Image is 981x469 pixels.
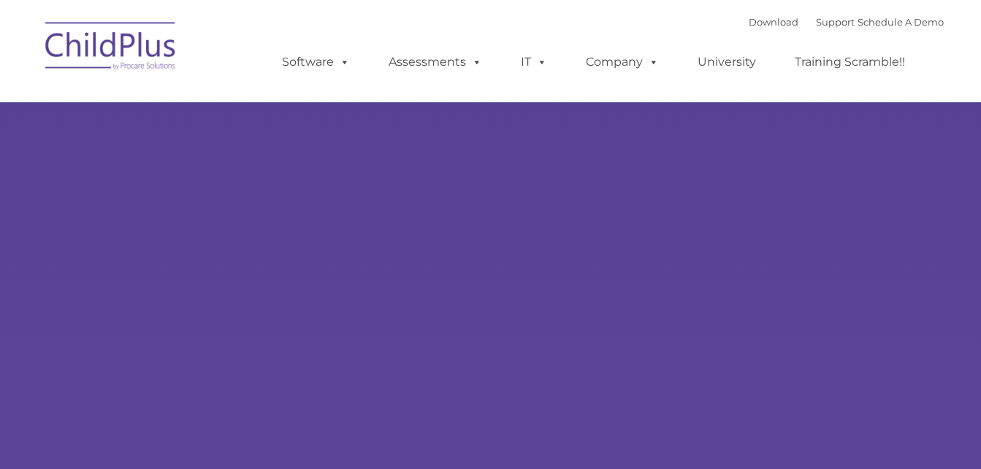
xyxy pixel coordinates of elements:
img: ChildPlus by Procare Solutions [38,12,184,85]
a: University [683,47,771,77]
font: | [749,16,944,28]
a: Download [749,16,798,28]
a: Software [267,47,364,77]
a: IT [506,47,562,77]
a: Training Scramble!! [780,47,920,77]
a: Schedule A Demo [858,16,944,28]
a: Company [571,47,673,77]
a: Support [816,16,855,28]
a: Assessments [374,47,497,77]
